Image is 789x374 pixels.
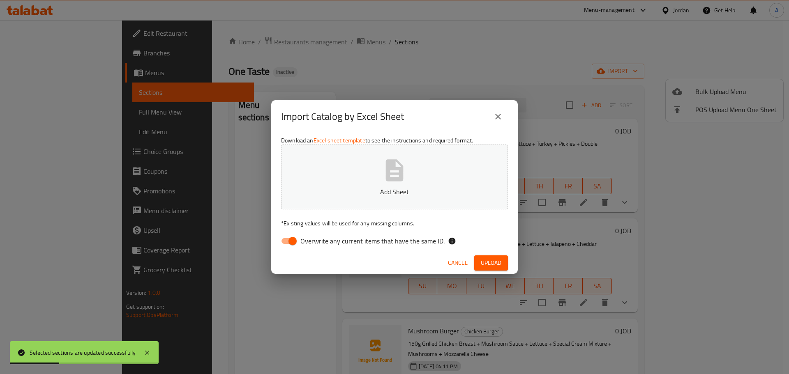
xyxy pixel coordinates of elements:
span: Cancel [448,258,468,268]
p: Add Sheet [294,187,495,197]
p: Existing values will be used for any missing columns. [281,219,508,227]
a: Excel sheet template [314,135,365,146]
div: Selected sections are updated successfully [30,348,136,357]
button: Add Sheet [281,145,508,209]
button: Cancel [445,255,471,271]
button: close [488,107,508,126]
span: Upload [481,258,501,268]
span: Overwrite any current items that have the same ID. [300,236,445,246]
h2: Import Catalog by Excel Sheet [281,110,404,123]
button: Upload [474,255,508,271]
div: Download an to see the instructions and required format. [271,133,518,252]
svg: If the overwrite option isn't selected, then the items that match an existing ID will be ignored ... [448,237,456,245]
